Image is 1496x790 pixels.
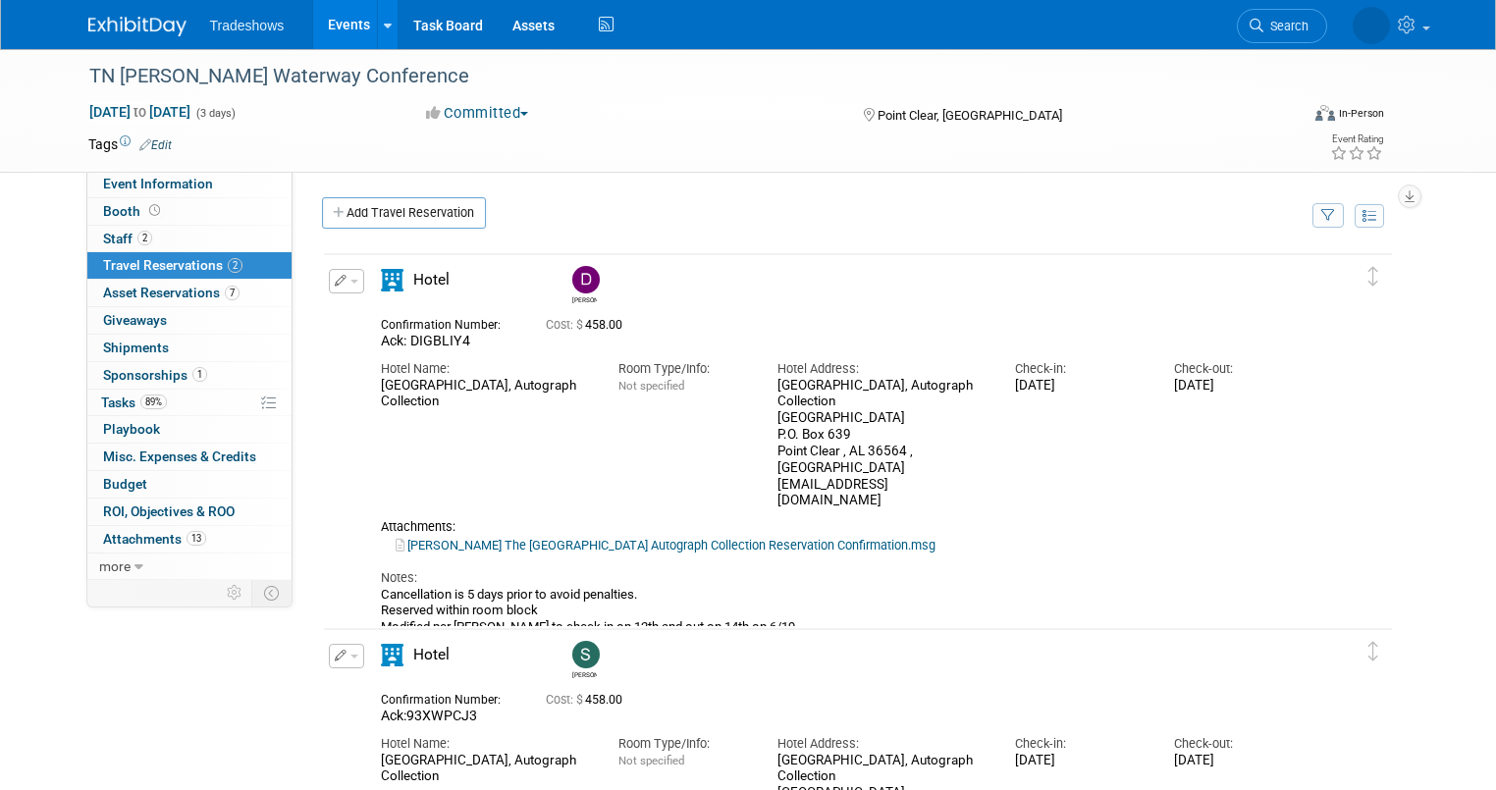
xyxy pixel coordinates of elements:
[87,335,292,361] a: Shipments
[87,471,292,498] a: Budget
[546,693,585,707] span: Cost: $
[87,280,292,306] a: Asset Reservations7
[1174,360,1304,378] div: Check-out:
[878,108,1062,123] span: Point Clear, [GEOGRAPHIC_DATA]
[87,307,292,334] a: Giveaways
[777,378,986,510] div: [GEOGRAPHIC_DATA], Autograph Collection [GEOGRAPHIC_DATA] P.O. Box 639 Point Clear , AL 36564 , [...
[546,693,630,707] span: 458.00
[103,531,206,547] span: Attachments
[194,107,236,120] span: (3 days)
[567,641,602,679] div: Scott Peterson
[572,641,600,668] img: Scott Peterson
[618,360,748,378] div: Room Type/Info:
[103,312,167,328] span: Giveaways
[381,587,1304,635] div: Cancellation is 5 days prior to avoid penalties. Reserved within room block Modified per [PERSON_...
[381,360,589,378] div: Hotel Name:
[413,646,450,663] span: Hotel
[1338,106,1384,121] div: In-Person
[103,285,240,300] span: Asset Reservations
[546,318,585,332] span: Cost: $
[131,104,149,120] span: to
[103,367,207,383] span: Sponsorships
[87,362,292,389] a: Sponsorships1
[210,18,285,33] span: Tradeshows
[1015,753,1145,769] div: [DATE]
[567,266,602,304] div: Derick Metts
[572,266,600,293] img: Derick Metts
[1015,378,1145,395] div: [DATE]
[103,448,256,464] span: Misc. Expenses & Credits
[777,735,986,753] div: Hotel Address:
[381,644,403,666] i: Hotel
[1174,735,1304,753] div: Check-out:
[187,531,206,546] span: 13
[322,197,486,229] a: Add Travel Reservation
[572,293,597,304] div: Derick Metts
[381,312,516,333] div: Confirmation Number:
[140,395,167,409] span: 89%
[1330,134,1383,144] div: Event Rating
[419,103,536,124] button: Committed
[381,708,477,723] span: Ack:93XWPCJ3
[381,735,589,753] div: Hotel Name:
[103,476,147,492] span: Budget
[145,203,164,218] span: Booth not reserved yet
[413,271,450,289] span: Hotel
[218,580,252,606] td: Personalize Event Tab Strip
[381,519,1304,535] div: Attachments:
[777,360,986,378] div: Hotel Address:
[88,17,187,36] img: ExhibitDay
[87,252,292,279] a: Travel Reservations2
[1368,267,1378,287] i: Click and drag to move item
[103,340,169,355] span: Shipments
[87,171,292,197] a: Event Information
[1193,102,1384,132] div: Event Format
[99,558,131,574] span: more
[137,231,152,245] span: 2
[381,569,1304,587] div: Notes:
[1315,105,1335,121] img: Format-Inperson.png
[225,286,240,300] span: 7
[87,390,292,416] a: Tasks89%
[381,687,516,708] div: Confirmation Number:
[103,176,213,191] span: Event Information
[87,553,292,580] a: more
[1174,378,1304,395] div: [DATE]
[82,59,1274,94] div: TN [PERSON_NAME] Waterway Conference
[1353,7,1390,44] img: Kay Reynolds
[103,421,160,437] span: Playbook
[103,503,235,519] span: ROI, Objectives & ROO
[546,318,630,332] span: 458.00
[87,444,292,470] a: Misc. Expenses & Credits
[103,257,242,273] span: Travel Reservations
[139,138,172,152] a: Edit
[87,226,292,252] a: Staff2
[103,231,152,246] span: Staff
[381,333,470,348] span: Ack: DIGBLIY4
[87,526,292,553] a: Attachments13
[103,203,164,219] span: Booth
[192,367,207,382] span: 1
[228,258,242,273] span: 2
[1015,735,1145,753] div: Check-in:
[101,395,167,410] span: Tasks
[618,379,684,393] span: Not specified
[87,416,292,443] a: Playbook
[1015,360,1145,378] div: Check-in:
[381,753,589,786] div: [GEOGRAPHIC_DATA], Autograph Collection
[396,538,935,553] a: [PERSON_NAME] The [GEOGRAPHIC_DATA] Autograph Collection Reservation Confirmation.msg
[618,754,684,767] span: Not specified
[572,668,597,679] div: Scott Peterson
[381,378,589,411] div: [GEOGRAPHIC_DATA], Autograph Collection
[1368,642,1378,661] i: Click and drag to move item
[1174,753,1304,769] div: [DATE]
[87,198,292,225] a: Booth
[88,103,191,121] span: [DATE] [DATE]
[1263,19,1309,33] span: Search
[87,499,292,525] a: ROI, Objectives & ROO
[88,134,172,154] td: Tags
[1237,9,1327,43] a: Search
[251,580,292,606] td: Toggle Event Tabs
[1321,210,1335,223] i: Filter by Traveler
[381,269,403,291] i: Hotel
